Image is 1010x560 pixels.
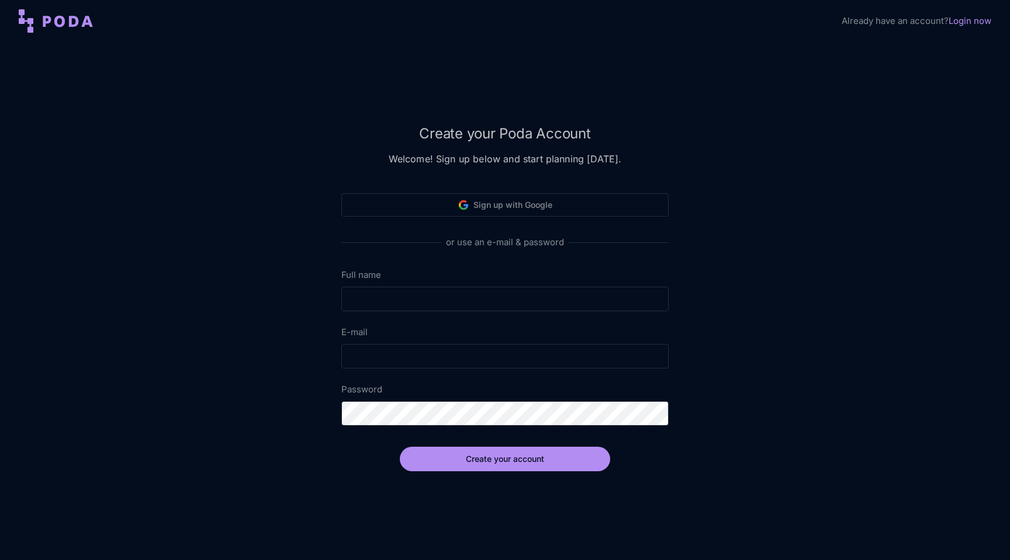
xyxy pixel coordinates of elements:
[842,14,991,28] div: Already have an account?
[341,382,669,396] label: Password
[949,15,991,26] a: Login now
[458,200,469,210] img: Google logo
[341,193,669,217] button: Sign up with Google
[341,124,669,144] h2: Create your Poda Account
[341,153,669,165] h3: Welcome! Sign up below and start planning [DATE].
[341,268,669,282] label: Full name
[400,447,610,471] button: Create your account
[341,325,669,339] label: E-mail
[441,235,569,249] span: or use an e-mail & password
